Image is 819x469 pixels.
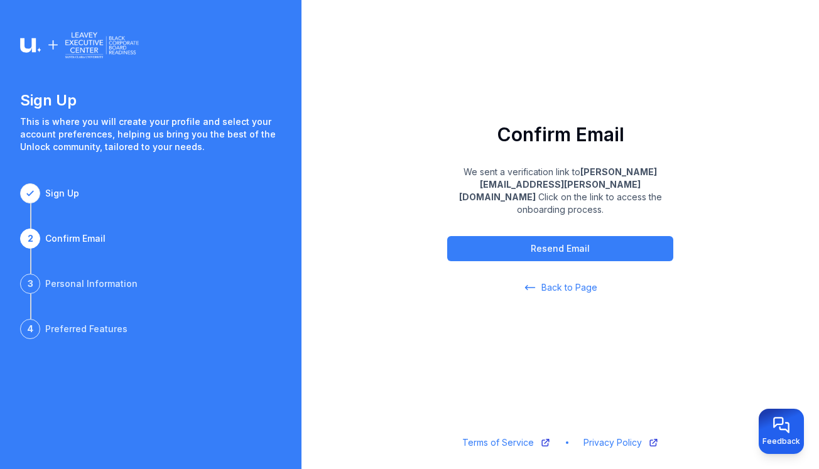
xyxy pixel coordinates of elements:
a: Privacy Policy [583,436,659,449]
p: We sent a verification link to Click on the link to access the onboarding process. [447,166,673,216]
h1: Sign Up [20,90,281,111]
span: Back to Page [541,281,597,294]
h1: Confirm Email [497,123,624,146]
button: Provide feedback [759,409,804,454]
div: Sign Up [45,187,79,200]
div: Preferred Features [45,323,127,335]
img: Logo [20,30,139,60]
div: Personal Information [45,278,138,290]
button: Resend Email [447,236,673,261]
b: [PERSON_NAME][EMAIL_ADDRESS][PERSON_NAME][DOMAIN_NAME] [459,166,658,202]
p: This is where you will create your profile and select your account preferences, helping us bring ... [20,116,281,153]
a: Terms of Service [462,436,551,449]
div: 2 [20,229,40,249]
div: 4 [20,319,40,339]
div: Confirm Email [45,232,106,245]
a: Back to Page [524,281,597,294]
div: 3 [20,274,40,294]
span: Feedback [762,436,800,446]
